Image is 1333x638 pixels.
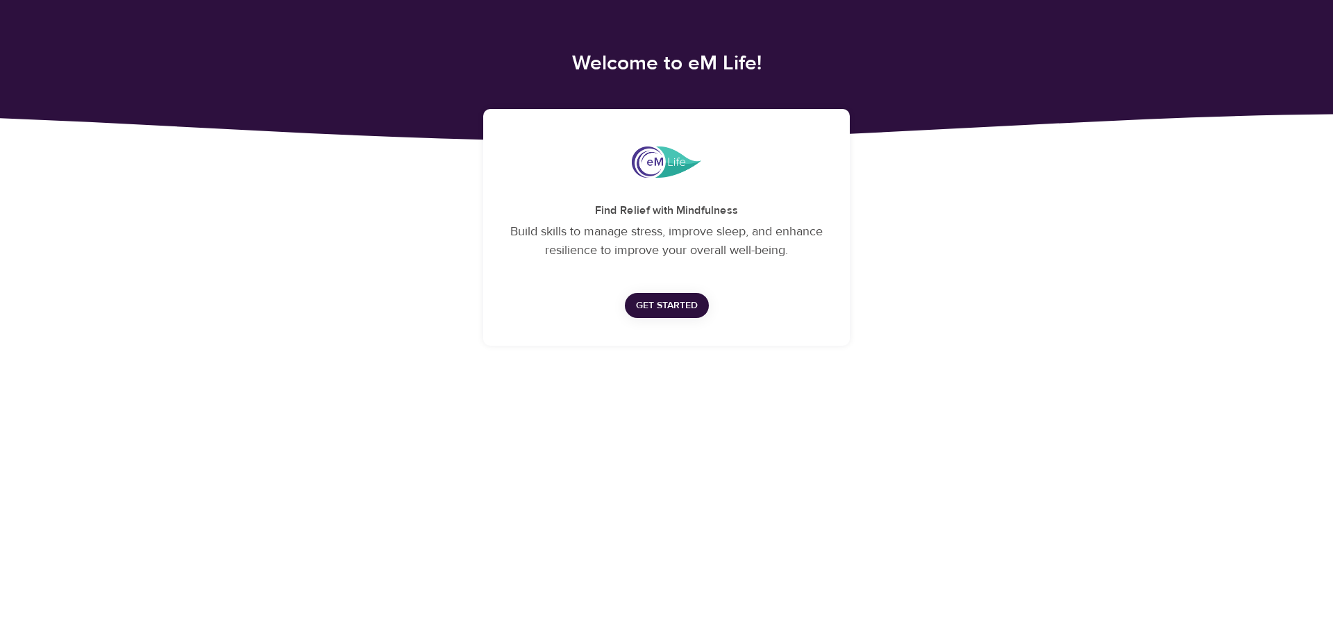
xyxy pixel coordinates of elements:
[636,297,698,314] span: Get Started
[500,222,833,260] p: Build skills to manage stress, improve sleep, and enhance resilience to improve your overall well...
[287,50,1046,76] h4: Welcome to eM Life!
[500,203,833,218] h5: Find Relief with Mindfulness
[632,146,701,178] img: eMindful_logo.png
[625,293,709,319] button: Get Started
